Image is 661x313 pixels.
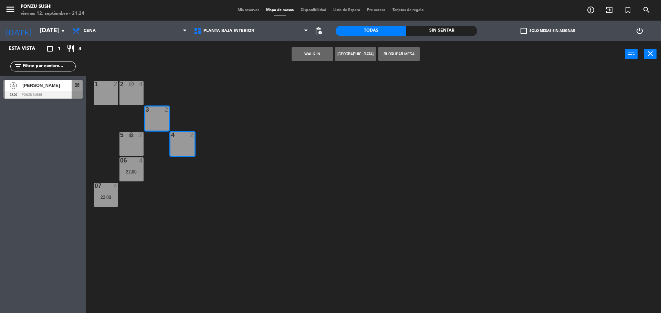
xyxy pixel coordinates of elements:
[203,29,254,33] span: Planta Baja Interior
[119,169,144,174] div: 22:00
[128,132,134,138] i: lock
[21,3,84,10] div: Ponzu Sushi
[190,132,194,138] div: 2
[22,63,75,70] input: Filtrar por nombre...
[46,45,54,53] i: crop_square
[14,62,22,70] i: filter_list
[234,8,263,12] span: Mis reservas
[66,45,75,53] i: restaurant
[3,45,50,53] div: Esta vista
[165,107,169,113] div: 2
[627,49,636,58] i: power_input
[364,8,389,12] span: Pre-acceso
[22,82,72,89] span: [PERSON_NAME]
[521,28,575,34] label: Solo mesas sin asignar
[128,81,134,87] i: block
[297,8,330,12] span: Disponibilidad
[139,157,143,164] div: 4
[114,183,118,189] div: 4
[378,47,420,61] button: Bloquear Mesa
[330,8,364,12] span: Lista de Espera
[336,26,406,36] div: Todas
[335,47,376,61] button: [GEOGRAPHIC_DATA]
[139,132,143,138] div: 2
[5,4,15,14] i: menu
[605,6,613,14] i: exit_to_app
[114,81,118,87] div: 2
[78,45,81,53] span: 4
[59,27,67,35] i: arrow_drop_down
[292,47,333,61] button: WALK IN
[314,27,323,35] span: pending_actions
[625,49,638,59] button: power_input
[644,49,657,59] button: close
[624,6,632,14] i: turned_in_not
[646,49,654,58] i: close
[75,81,80,89] span: 06
[94,195,118,200] div: 22:00
[58,45,61,53] span: 1
[139,81,143,87] div: 4
[406,26,477,36] div: Sin sentar
[636,27,644,35] i: power_settings_new
[263,8,297,12] span: Mapa de mesas
[5,4,15,17] button: menu
[587,6,595,14] i: add_circle_outline
[642,6,651,14] i: search
[521,28,527,34] span: check_box_outline_blank
[10,82,17,89] span: 4
[21,10,84,17] div: viernes 12. septiembre - 21:24
[389,8,427,12] span: Tarjetas de regalo
[84,29,96,33] span: Cena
